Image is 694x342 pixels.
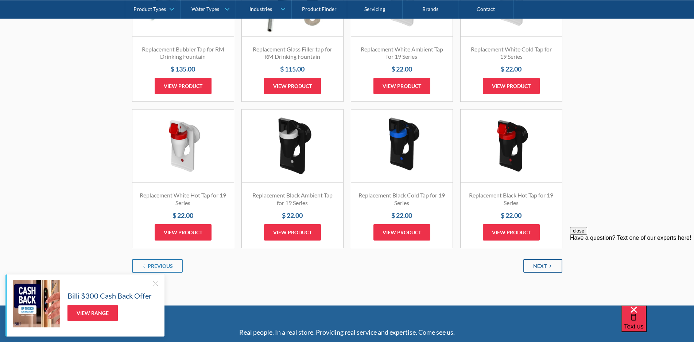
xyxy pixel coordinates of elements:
a: View Range [67,305,118,321]
div: Industries [249,6,272,12]
p: Real people. In a real store. Providing real service and expertise. Come see us. [205,327,489,337]
h3: Replacement Black Cold Tap for 19 Series [358,192,445,207]
img: Billi $300 Cash Back Offer [13,280,60,327]
a: Previous Page [132,259,183,273]
a: View product [373,78,430,94]
div: Product Types [133,6,166,12]
h3: Replacement White Cold Tap for 19 Series [468,46,555,61]
h4: $ 22.00 [358,64,445,74]
h3: Replacement Black Ambient Tap for 19 Series [249,192,336,207]
a: View product [373,224,430,241]
h4: $ 22.00 [249,211,336,220]
h3: Replacement White Ambient Tap for 19 Series [358,46,445,61]
iframe: podium webchat widget prompt [570,227,694,315]
h4: $ 22.00 [468,64,555,74]
div: Previous [148,262,173,270]
h3: Replacement Glass Filler tap for RM Drinking Fountain [249,46,336,61]
h4: $ 22.00 [468,211,555,220]
h4: $ 135.00 [140,64,226,74]
h3: Replacement Bubbler Tap for RM Drinking Fountain [140,46,226,61]
h5: Billi $300 Cash Back Offer [67,290,152,301]
h4: $ 22.00 [140,211,226,220]
h4: $ 115.00 [249,64,336,74]
div: Water Types [191,6,219,12]
a: View product [155,224,212,241]
a: View product [264,224,321,241]
a: View product [264,78,321,94]
iframe: podium webchat widget bubble [621,306,694,342]
div: Next [533,262,547,270]
h4: $ 22.00 [358,211,445,220]
h3: Replacement Black Hot Tap for 19 Series [468,192,555,207]
a: View product [483,78,540,94]
h3: Replacement White Hot Tap for 19 Series [140,192,226,207]
a: Next Page [523,259,562,273]
a: View product [483,224,540,241]
a: View product [155,78,212,94]
div: List [132,259,562,273]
